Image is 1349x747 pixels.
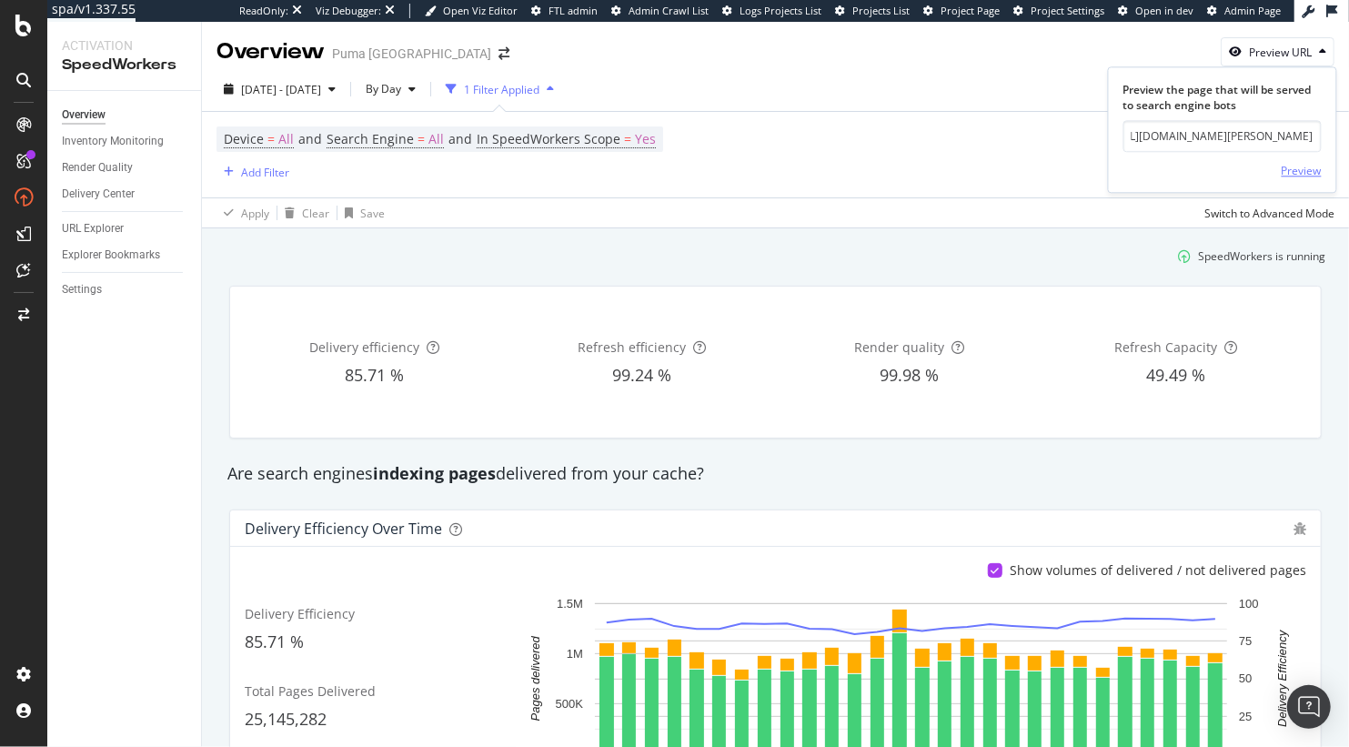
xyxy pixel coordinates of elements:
input: https://www.example.com [1123,121,1322,153]
span: Logs Projects List [740,4,821,17]
span: Refresh efficiency [578,338,686,356]
span: Projects List [852,4,910,17]
div: Delivery Center [62,185,135,204]
div: Overview [216,36,325,67]
div: Add Filter [241,165,289,180]
a: Render Quality [62,158,188,177]
div: arrow-right-arrow-left [498,47,509,60]
span: and [298,130,322,147]
text: Delivery Efficiency [1275,630,1289,728]
text: 50 [1239,672,1252,686]
strong: indexing pages [373,462,496,484]
div: Puma [GEOGRAPHIC_DATA] [332,45,491,63]
text: 100 [1239,597,1259,611]
div: Delivery Efficiency over time [245,520,442,538]
div: SpeedWorkers is running [1198,248,1325,264]
span: 85.71 % [345,364,404,386]
button: Switch to Advanced Mode [1197,198,1334,227]
text: 1.5M [557,597,583,611]
span: 85.71 % [245,631,304,652]
span: [DATE] - [DATE] [241,82,321,97]
span: = [267,130,275,147]
button: By Day [358,75,423,104]
span: 49.49 % [1147,364,1206,386]
button: Apply [216,198,269,227]
a: Open Viz Editor [425,4,518,18]
span: and [448,130,472,147]
button: Add Filter [216,161,289,183]
a: Admin Crawl List [611,4,709,18]
div: Are search engines delivered from your cache? [218,462,1333,486]
div: 1 Filter Applied [464,82,539,97]
span: Project Page [941,4,1000,17]
text: 75 [1239,634,1252,648]
span: Admin Crawl List [629,4,709,17]
span: Yes [635,126,656,152]
span: Open Viz Editor [443,4,518,17]
div: Apply [241,206,269,221]
button: Preview URL [1221,37,1334,66]
span: Total Pages Delivered [245,682,376,700]
a: Delivery Center [62,185,188,204]
div: URL Explorer [62,219,124,238]
span: FTL admin [549,4,598,17]
span: 99.98 % [880,364,939,386]
span: Refresh Capacity [1115,338,1218,356]
span: Delivery efficiency [309,338,419,356]
div: Viz Debugger: [316,4,381,18]
div: Show volumes of delivered / not delivered pages [1010,561,1306,580]
div: Preview the page that will be served to search engine bots [1123,82,1322,113]
span: Device [224,130,264,147]
span: All [428,126,444,152]
span: 99.24 % [612,364,671,386]
button: Preview [1282,156,1322,186]
div: Settings [62,280,102,299]
div: Activation [62,36,186,55]
div: Render Quality [62,158,133,177]
a: Projects List [835,4,910,18]
a: Admin Page [1207,4,1281,18]
span: 25,145,282 [245,708,327,730]
text: 500K [555,697,583,711]
span: Delivery Efficiency [245,605,355,622]
span: Admin Page [1224,4,1281,17]
div: Preview URL [1249,45,1312,60]
button: Save [337,198,385,227]
text: Pages delivered [529,636,542,722]
div: ReadOnly: [239,4,288,18]
div: Switch to Advanced Mode [1204,206,1334,221]
span: Search Engine [327,130,414,147]
a: Logs Projects List [722,4,821,18]
div: Save [360,206,385,221]
span: Open in dev [1135,4,1193,17]
button: Clear [277,198,329,227]
a: Project Settings [1013,4,1104,18]
text: 1M [567,647,583,661]
a: Inventory Monitoring [62,132,188,151]
span: In SpeedWorkers Scope [477,130,620,147]
button: [DATE] - [DATE] [216,75,343,104]
span: Render quality [854,338,944,356]
a: Project Page [923,4,1000,18]
a: Explorer Bookmarks [62,246,188,265]
a: Open in dev [1118,4,1193,18]
div: bug [1294,522,1306,535]
a: FTL admin [531,4,598,18]
span: By Day [358,81,401,96]
div: Explorer Bookmarks [62,246,160,265]
a: Settings [62,280,188,299]
div: Clear [302,206,329,221]
a: URL Explorer [62,219,188,238]
span: = [418,130,425,147]
div: Inventory Monitoring [62,132,164,151]
div: Overview [62,106,106,125]
span: = [624,130,631,147]
div: Open Intercom Messenger [1287,685,1331,729]
button: 1 Filter Applied [438,75,561,104]
span: All [278,126,294,152]
text: 25 [1239,710,1252,723]
div: Preview [1282,163,1322,178]
span: Project Settings [1031,4,1104,17]
a: Overview [62,106,188,125]
div: SpeedWorkers [62,55,186,76]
